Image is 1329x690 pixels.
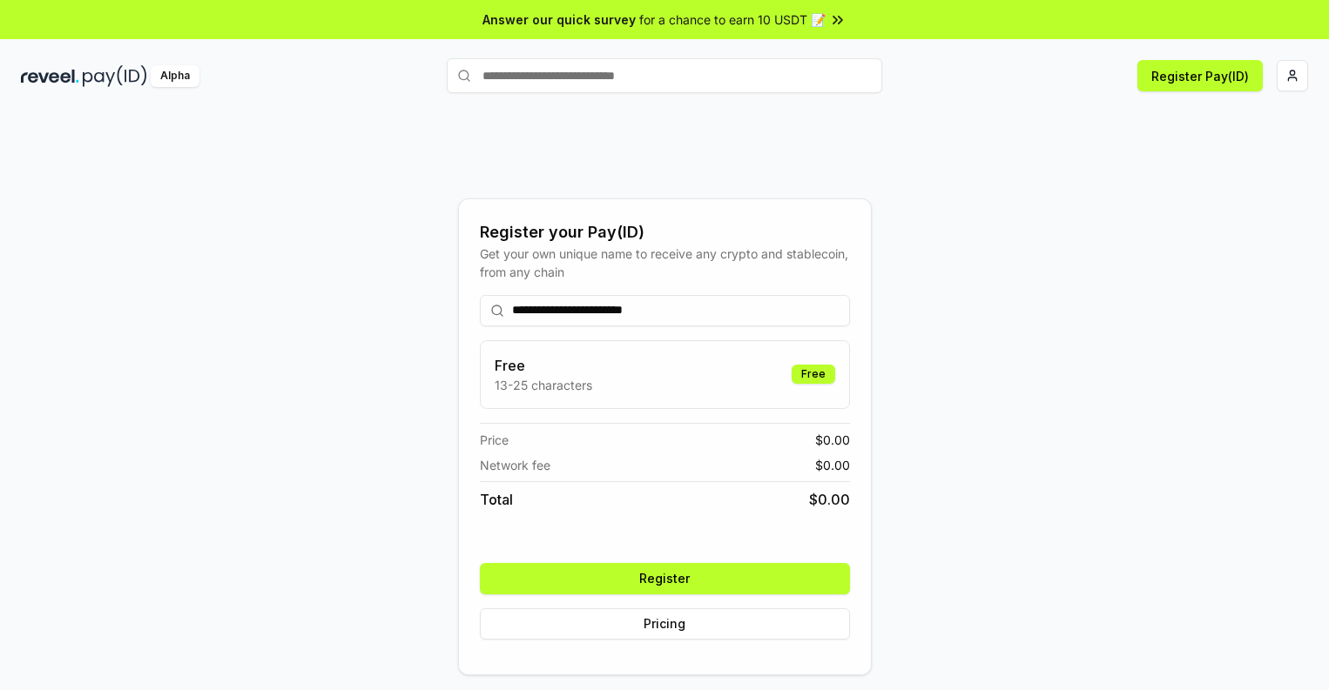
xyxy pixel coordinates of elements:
[1137,60,1263,91] button: Register Pay(ID)
[480,245,850,281] div: Get your own unique name to receive any crypto and stablecoin, from any chain
[815,431,850,449] span: $ 0.00
[482,10,636,29] span: Answer our quick survey
[495,376,592,394] p: 13-25 characters
[83,65,147,87] img: pay_id
[480,456,550,474] span: Network fee
[480,489,513,510] span: Total
[792,365,835,384] div: Free
[21,65,79,87] img: reveel_dark
[480,608,850,640] button: Pricing
[495,355,592,376] h3: Free
[480,431,509,449] span: Price
[809,489,850,510] span: $ 0.00
[815,456,850,474] span: $ 0.00
[480,220,850,245] div: Register your Pay(ID)
[639,10,826,29] span: for a chance to earn 10 USDT 📝
[480,563,850,594] button: Register
[151,65,199,87] div: Alpha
